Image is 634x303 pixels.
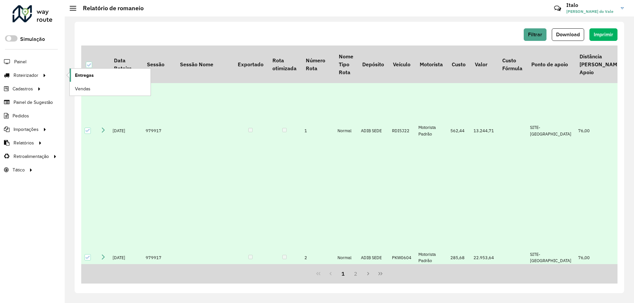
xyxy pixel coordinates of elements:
[374,267,387,280] button: Last Page
[14,72,38,79] span: Roteirizador
[527,83,575,178] td: SITE-[GEOGRAPHIC_DATA]
[334,83,358,178] td: Normal
[70,69,151,82] a: Entregas
[233,45,268,83] th: Exportado
[20,35,45,43] label: Simulação
[268,45,301,83] th: Rota otimizada
[14,58,26,65] span: Painel
[76,5,144,12] h2: Relatório de romaneio
[109,83,142,178] td: [DATE]
[415,45,447,83] th: Motorista
[75,72,94,79] span: Entregas
[566,2,616,8] h3: Italo
[447,45,470,83] th: Custo
[109,45,142,83] th: Data Roteiro
[594,32,613,37] span: Imprimir
[142,83,175,178] td: 979917
[550,1,565,15] a: Contato Rápido
[589,28,617,41] button: Imprimir
[337,267,349,280] button: 1
[75,85,90,92] span: Vendas
[358,45,388,83] th: Depósito
[70,82,151,95] a: Vendas
[415,83,447,178] td: Motorista Padrão
[14,139,34,146] span: Relatórios
[556,32,580,37] span: Download
[301,45,334,83] th: Número Rota
[13,112,29,119] span: Pedidos
[470,45,498,83] th: Valor
[470,83,498,178] td: 13.244,71
[447,83,470,178] td: 562,44
[13,167,25,173] span: Tático
[524,28,546,41] button: Filtrar
[566,9,616,15] span: [PERSON_NAME] do Vale
[14,153,49,160] span: Retroalimentação
[13,85,33,92] span: Cadastros
[527,45,575,83] th: Ponto de apoio
[498,45,527,83] th: Custo Fórmula
[389,83,415,178] td: RDI5J22
[142,45,175,83] th: Sessão
[575,45,626,83] th: Distância [PERSON_NAME] Apoio
[575,83,626,178] td: 76,00
[14,99,53,106] span: Painel de Sugestão
[358,83,388,178] td: ADIB SEDE
[362,267,374,280] button: Next Page
[175,45,233,83] th: Sessão Nome
[14,126,39,133] span: Importações
[389,45,415,83] th: Veículo
[349,267,362,280] button: 2
[334,45,358,83] th: Nome Tipo Rota
[528,32,542,37] span: Filtrar
[301,83,334,178] td: 1
[552,28,584,41] button: Download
